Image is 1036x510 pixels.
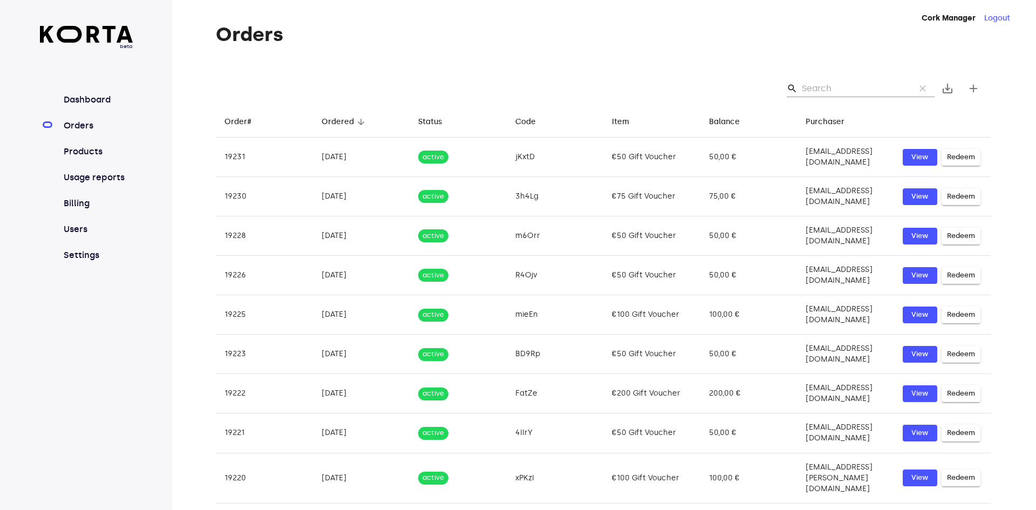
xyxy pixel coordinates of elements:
[797,453,894,503] td: [EMAIL_ADDRESS][PERSON_NAME][DOMAIN_NAME]
[947,387,975,400] span: Redeem
[947,309,975,321] span: Redeem
[908,427,932,439] span: View
[947,191,975,203] span: Redeem
[700,177,798,216] td: 75,00 €
[507,256,604,295] td: R4Ojv
[507,374,604,413] td: FatZe
[603,453,700,503] td: €100 Gift Voucher
[322,115,354,128] div: Ordered
[806,115,844,128] div: Purchaser
[418,349,448,359] span: active
[40,26,133,50] a: beta
[947,151,975,164] span: Redeem
[903,228,937,244] button: View
[216,24,991,45] h1: Orders
[700,413,798,453] td: 50,00 €
[507,177,604,216] td: 3h4Lg
[418,310,448,320] span: active
[908,230,932,242] span: View
[313,335,410,374] td: [DATE]
[903,470,937,486] button: View
[908,269,932,282] span: View
[62,93,133,106] a: Dashboard
[797,374,894,413] td: [EMAIL_ADDRESS][DOMAIN_NAME]
[947,230,975,242] span: Redeem
[967,82,980,95] span: add
[922,13,976,23] strong: Cork Manager
[806,115,858,128] span: Purchaser
[216,335,313,374] td: 19223
[216,138,313,177] td: 19231
[313,256,410,295] td: [DATE]
[62,223,133,236] a: Users
[942,346,980,363] button: Redeem
[507,413,604,453] td: 4IIrY
[313,413,410,453] td: [DATE]
[797,335,894,374] td: [EMAIL_ADDRESS][DOMAIN_NAME]
[356,117,366,127] span: arrow_downward
[216,256,313,295] td: 19226
[418,389,448,399] span: active
[797,216,894,256] td: [EMAIL_ADDRESS][DOMAIN_NAME]
[603,216,700,256] td: €50 Gift Voucher
[40,26,133,43] img: Korta
[903,307,937,323] a: View
[797,138,894,177] td: [EMAIL_ADDRESS][DOMAIN_NAME]
[62,145,133,158] a: Products
[418,473,448,483] span: active
[507,295,604,335] td: mieEn
[603,295,700,335] td: €100 Gift Voucher
[942,188,980,205] button: Redeem
[903,385,937,402] button: View
[797,177,894,216] td: [EMAIL_ADDRESS][DOMAIN_NAME]
[903,267,937,284] button: View
[507,335,604,374] td: BD9Rp
[418,231,448,241] span: active
[418,192,448,202] span: active
[709,115,754,128] span: Balance
[903,149,937,166] button: View
[700,453,798,503] td: 100,00 €
[700,374,798,413] td: 200,00 €
[709,115,740,128] div: Balance
[313,138,410,177] td: [DATE]
[908,151,932,164] span: View
[908,348,932,361] span: View
[418,115,456,128] span: Status
[942,470,980,486] button: Redeem
[960,76,986,101] button: Create new gift card
[313,216,410,256] td: [DATE]
[603,335,700,374] td: €50 Gift Voucher
[903,188,937,205] button: View
[418,270,448,281] span: active
[942,149,980,166] button: Redeem
[507,216,604,256] td: m6Orr
[797,413,894,453] td: [EMAIL_ADDRESS][DOMAIN_NAME]
[908,472,932,484] span: View
[62,249,133,262] a: Settings
[802,80,906,97] input: Search
[797,256,894,295] td: [EMAIL_ADDRESS][DOMAIN_NAME]
[700,138,798,177] td: 50,00 €
[418,115,442,128] div: Status
[322,115,368,128] span: Ordered
[700,256,798,295] td: 50,00 €
[942,267,980,284] button: Redeem
[942,425,980,441] button: Redeem
[216,453,313,503] td: 19220
[507,453,604,503] td: xPKzI
[903,425,937,441] a: View
[787,83,798,94] span: Search
[313,453,410,503] td: [DATE]
[418,428,448,438] span: active
[313,177,410,216] td: [DATE]
[313,374,410,413] td: [DATE]
[903,346,937,363] button: View
[216,216,313,256] td: 19228
[942,228,980,244] button: Redeem
[62,197,133,210] a: Billing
